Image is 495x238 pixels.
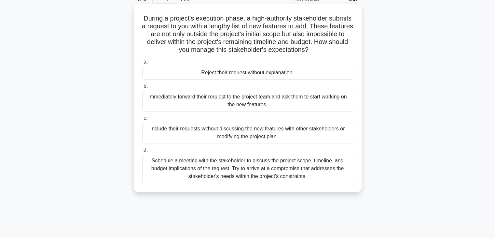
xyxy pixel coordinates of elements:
[142,66,353,80] div: Reject their request without explanation.
[144,115,147,121] span: c.
[144,59,148,65] span: a.
[142,14,354,54] h5: During a project's execution phase, a high-authority stakeholder submits a request to you with a ...
[142,122,353,143] div: Include their requests without discussing the new features with other stakeholders or modifying t...
[142,90,353,112] div: Immediately forward their request to the project team and ask them to start working on the new fe...
[144,83,148,89] span: b.
[142,154,353,183] div: Schedule a meeting with the stakeholder to discuss the project scope, timeline, and budget implic...
[144,147,148,153] span: d.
